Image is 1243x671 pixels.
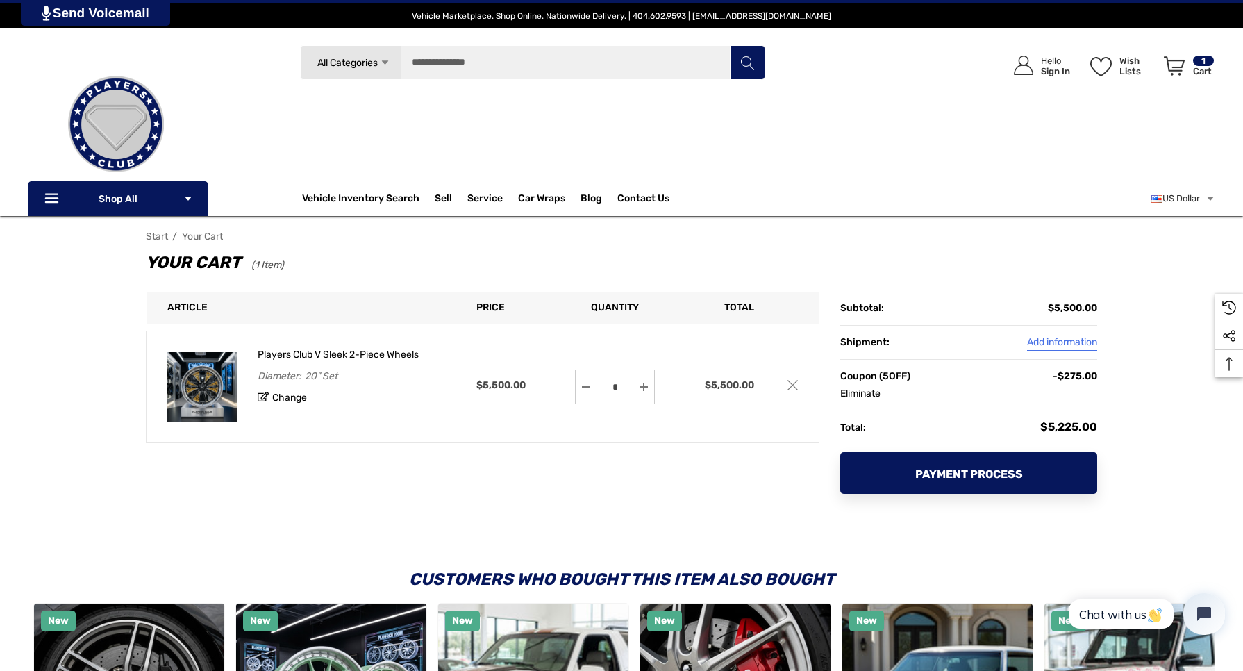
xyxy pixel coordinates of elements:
font: Add information [1027,336,1097,348]
strong: Subtotal: [840,302,884,314]
a: Change [258,390,307,407]
span: Vehicle Marketplace. Shop Online. Nationwide Delivery. | 404.602.9593 | [EMAIL_ADDRESS][DOMAIN_NAME] [412,11,831,21]
a: Car Wraps [518,185,581,213]
font: Car Wraps [518,192,565,204]
span: New [48,615,69,627]
h1: Your Cart [146,249,1097,276]
a: Payment process [840,452,1097,494]
span: Change [272,392,307,404]
font: $5,500.00 [1048,302,1097,314]
nav: Breadcrumb [146,223,1097,249]
a: Select currency: USD [1151,185,1215,213]
a: Wish lists Wish lists [1084,42,1158,90]
span: Customers Who Bought This Item Also Bought [399,570,844,589]
span: $5,225.00 [1040,420,1097,433]
font: Payment process [915,467,1023,481]
p: Sign In [1041,66,1070,76]
img: Players Club V Sleek 2-Piece Wheels [167,352,237,422]
font: Coupon (5OFF) [840,370,910,382]
input: Players Club V Sleek 2-Piece Wheels [575,370,655,404]
a: Service [467,192,503,208]
font: New [250,615,271,627]
a: Players Club V Sleek 2-Piece Wheels [258,347,419,364]
svg: Review Your Cart [1164,56,1185,76]
button: Add information [1027,333,1097,351]
img: Players Club | Cars For Sale [47,55,185,194]
span: All Categories [317,57,377,69]
button: Look for [730,45,765,80]
svg: Are you sure you want to delete this item? [787,380,798,390]
svg: Recently Viewed [1222,301,1236,315]
a: Your cart [182,231,223,242]
dt: Diameter: [258,367,301,386]
font: Wish lists [1119,56,1141,76]
svg: Icon User Account [1014,56,1033,75]
svg: Icon Line [43,191,64,207]
svg: Top [1215,357,1243,371]
span: $5,500.00 [476,379,526,391]
a: Vehicle Inventory Search [302,192,419,208]
a: Login [998,42,1077,90]
p: Cart [1193,66,1214,76]
a: Start [146,231,168,242]
th: Total [679,292,775,324]
svg: Social Media [1222,329,1236,343]
font: New [856,615,877,627]
a: Sell [435,185,467,213]
span: -$275.00 [1053,370,1097,382]
p: Shop All [28,181,208,216]
strong: Total: [840,422,866,433]
span: New [654,615,675,627]
th: Quantity [551,292,679,324]
svg: Wish lists [1090,57,1112,76]
svg: Icon Arrow Down [380,58,390,68]
img: PjwhLS0gR2VuZXJhdG9yOiBHcmF2aXQuaW8gLS0+PHN2ZyB4bWxucz0iaHR0cDovL3d3dy53My5vcmcvMjAwMC9zdmciIHhtb... [42,6,51,21]
p: 1 [1193,56,1214,66]
iframe: Tidio Chat [1053,581,1237,647]
dd: 20" Set [305,367,337,386]
font: $5,500.00 [705,379,754,391]
a: Contact Us [617,192,669,208]
p: Hello [1041,56,1070,66]
span: Sell [435,192,452,208]
a: All Categories Icon Arrow Down Icon Arrow Up [300,45,401,80]
a: Blog [581,192,602,208]
a: Cart with 0 items [1158,42,1215,96]
a: Eliminate [840,388,881,399]
font: Price [476,301,505,313]
font: New [452,615,473,627]
font: Article [167,301,208,313]
svg: Icon Arrow Down [183,194,193,204]
span: (1 item) [251,259,284,271]
font: Shipment: [840,336,890,348]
